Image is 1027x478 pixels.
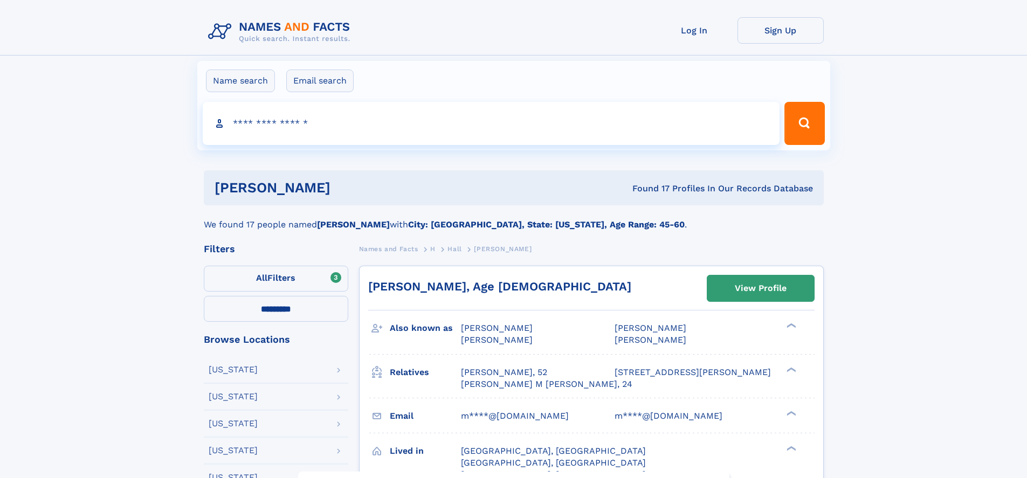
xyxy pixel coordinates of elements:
[430,245,436,253] span: H
[430,242,436,255] a: H
[737,17,824,44] a: Sign Up
[203,102,780,145] input: search input
[209,392,258,401] div: [US_STATE]
[209,365,258,374] div: [US_STATE]
[359,242,418,255] a: Names and Facts
[390,442,461,460] h3: Lived in
[461,335,533,345] span: [PERSON_NAME]
[784,366,797,373] div: ❯
[204,244,348,254] div: Filters
[615,335,686,345] span: [PERSON_NAME]
[461,446,646,456] span: [GEOGRAPHIC_DATA], [GEOGRAPHIC_DATA]
[735,276,787,301] div: View Profile
[447,245,461,253] span: Hall
[317,219,390,230] b: [PERSON_NAME]
[204,205,824,231] div: We found 17 people named with .
[204,266,348,292] label: Filters
[474,245,532,253] span: [PERSON_NAME]
[215,181,481,195] h1: [PERSON_NAME]
[390,363,461,382] h3: Relatives
[651,17,737,44] a: Log In
[286,70,354,92] label: Email search
[461,323,533,333] span: [PERSON_NAME]
[461,366,547,378] a: [PERSON_NAME], 52
[481,183,813,195] div: Found 17 Profiles In Our Records Database
[447,242,461,255] a: Hall
[784,410,797,417] div: ❯
[209,419,258,428] div: [US_STATE]
[209,446,258,455] div: [US_STATE]
[206,70,275,92] label: Name search
[784,102,824,145] button: Search Button
[408,219,685,230] b: City: [GEOGRAPHIC_DATA], State: [US_STATE], Age Range: 45-60
[256,273,267,283] span: All
[461,458,646,468] span: [GEOGRAPHIC_DATA], [GEOGRAPHIC_DATA]
[615,366,771,378] a: [STREET_ADDRESS][PERSON_NAME]
[784,322,797,329] div: ❯
[390,319,461,337] h3: Also known as
[204,335,348,344] div: Browse Locations
[204,17,359,46] img: Logo Names and Facts
[784,445,797,452] div: ❯
[707,275,814,301] a: View Profile
[615,323,686,333] span: [PERSON_NAME]
[368,280,631,293] a: [PERSON_NAME], Age [DEMOGRAPHIC_DATA]
[390,407,461,425] h3: Email
[461,378,632,390] a: [PERSON_NAME] M [PERSON_NAME], 24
